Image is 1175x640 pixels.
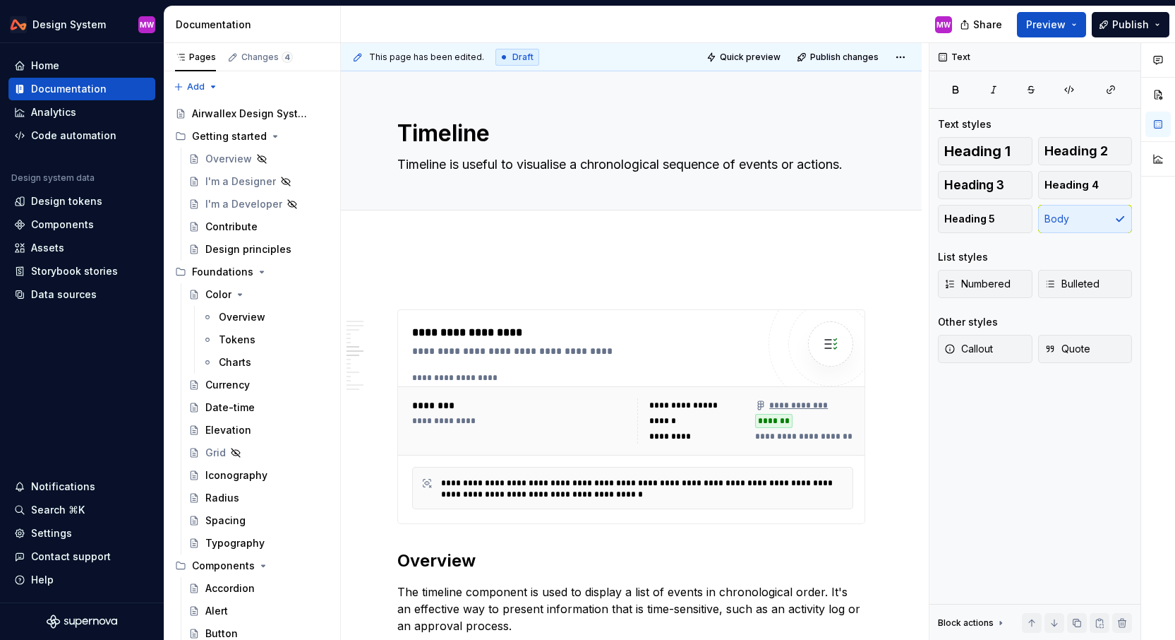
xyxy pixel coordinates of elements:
div: Notifications [31,480,95,494]
div: Overview [219,310,265,324]
div: Help [31,573,54,587]
div: Airwallex Design System [192,107,308,121]
div: Elevation [205,423,251,437]
a: Overview [196,306,335,328]
a: Radius [183,487,335,509]
a: Elevation [183,419,335,442]
a: Color [183,283,335,306]
div: Pages [175,52,216,63]
a: Home [8,54,155,77]
div: Color [205,288,231,302]
div: Contribute [205,220,258,234]
button: Add [169,77,222,97]
div: List styles [938,250,988,264]
a: Charts [196,351,335,374]
button: Heading 2 [1038,137,1133,165]
div: Tokens [219,333,255,347]
a: Accordion [183,577,335,600]
span: Heading 1 [944,144,1011,158]
div: I'm a Designer [205,174,276,189]
div: Analytics [31,105,76,119]
button: Contact support [8,545,155,568]
a: Contribute [183,215,335,238]
span: Heading 4 [1044,178,1099,192]
span: Add [187,81,205,93]
div: Getting started [169,125,335,148]
a: Overview [183,148,335,170]
button: Help [8,569,155,591]
div: Documentation [176,18,335,32]
div: Contact support [31,550,111,564]
a: Data sources [8,283,155,306]
div: Text styles [938,117,992,131]
a: Currency [183,374,335,396]
button: Search ⌘K [8,499,155,521]
button: Heading 4 [1038,171,1133,199]
span: This page has been edited. [369,52,484,63]
button: Publish changes [793,47,885,67]
div: Changes [241,52,293,63]
a: Supernova Logo [47,615,117,629]
div: Overview [205,152,252,166]
textarea: Timeline [394,117,862,150]
button: Preview [1017,12,1086,37]
div: Getting started [192,129,267,143]
a: Typography [183,532,335,555]
span: Preview [1026,18,1066,32]
div: MW [140,19,154,30]
button: Notifications [8,475,155,498]
button: Callout [938,335,1032,363]
a: Grid [183,442,335,464]
button: Heading 5 [938,205,1032,233]
button: Publish [1092,12,1169,37]
span: Quick preview [720,52,781,63]
div: Home [31,59,59,73]
a: Assets [8,237,155,259]
p: The timeline component is used to display a list of events in chronological order. It's an effect... [397,583,865,634]
div: Date-time [205,401,255,415]
span: Quote [1044,342,1090,356]
span: Publish changes [810,52,879,63]
a: Components [8,213,155,236]
div: Charts [219,355,251,369]
span: Draft [512,52,534,63]
div: Typography [205,536,265,550]
a: Code automation [8,124,155,147]
a: Tokens [196,328,335,351]
a: Spacing [183,509,335,532]
button: Numbered [938,270,1032,298]
div: Components [192,559,255,573]
button: Quick preview [702,47,787,67]
a: Settings [8,522,155,545]
div: I'm a Developer [205,197,282,211]
div: MW [936,19,951,30]
a: Design principles [183,238,335,261]
div: Documentation [31,82,107,96]
a: Design tokens [8,190,155,213]
a: Storybook stories [8,260,155,283]
span: Publish [1112,18,1149,32]
a: Documentation [8,78,155,100]
a: Date-time [183,396,335,419]
div: Storybook stories [31,264,118,278]
div: Other styles [938,315,998,329]
div: Spacing [205,514,246,528]
div: Design principles [205,242,291,256]
div: Design System [32,18,106,32]
span: Heading 2 [1044,144,1108,158]
a: Iconography [183,464,335,487]
a: I'm a Designer [183,170,335,193]
div: Radius [205,491,239,505]
h2: Overview [397,550,865,572]
div: Search ⌘K [31,503,85,517]
a: Airwallex Design System [169,102,335,125]
span: Bulleted [1044,277,1099,291]
div: Design system data [11,172,95,184]
button: Heading 1 [938,137,1032,165]
div: Foundations [169,261,335,283]
div: Assets [31,241,64,255]
div: Design tokens [31,194,102,208]
a: Alert [183,600,335,622]
div: Components [169,555,335,577]
span: Share [973,18,1002,32]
